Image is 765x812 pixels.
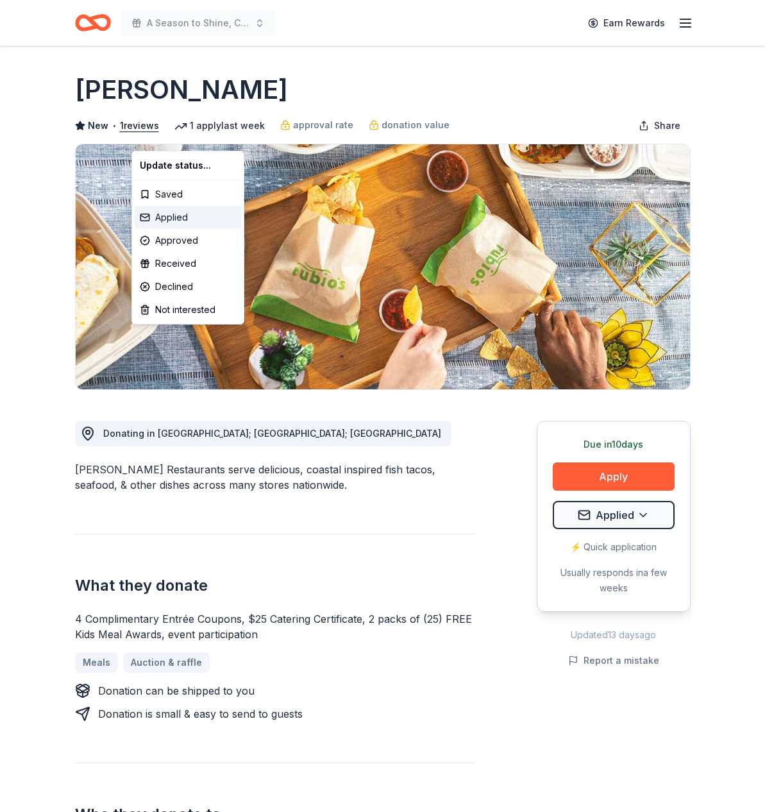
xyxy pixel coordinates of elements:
[147,15,249,31] span: A Season to Shine, CAT Gala
[135,252,241,275] div: Received
[135,275,241,298] div: Declined
[135,183,241,206] div: Saved
[135,229,241,252] div: Approved
[135,154,241,177] div: Update status...
[135,298,241,321] div: Not interested
[135,206,241,229] div: Applied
